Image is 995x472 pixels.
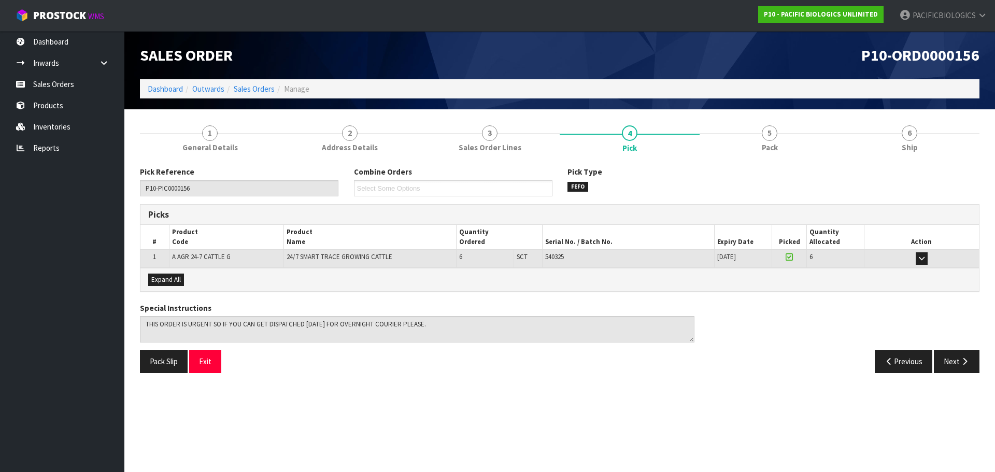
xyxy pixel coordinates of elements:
span: General Details [182,142,238,153]
button: Pack Slip [140,350,188,373]
span: Pack [762,142,778,153]
th: Product Name [284,225,456,249]
th: Quantity Ordered [456,225,542,249]
span: 6 [902,125,917,141]
span: Address Details [322,142,378,153]
span: Picked [779,237,800,246]
h3: Picks [148,210,552,220]
span: Sales Order Lines [459,142,521,153]
span: 3 [482,125,497,141]
button: Next [934,350,979,373]
button: Previous [875,350,933,373]
th: Product Code [169,225,284,249]
span: 6 [809,252,813,261]
a: Sales Orders [234,84,275,94]
label: Special Instructions [140,303,211,313]
button: Expand All [148,274,184,286]
span: Expand All [151,275,181,284]
small: WMS [88,11,104,21]
label: Pick Reference [140,166,194,177]
a: Dashboard [148,84,183,94]
strong: P10 - PACIFIC BIOLOGICS UNLIMITED [764,10,878,19]
span: 1 [153,252,156,261]
span: Pick [140,159,979,380]
span: 540325 [545,252,564,261]
span: P10-ORD0000156 [861,45,979,65]
span: A AGR 24-7 CATTLE G [172,252,231,261]
span: Ship [902,142,918,153]
th: # [140,225,169,249]
span: 6 [459,252,462,261]
th: Action [864,225,979,249]
span: FEFO [567,182,588,192]
a: Outwards [192,84,224,94]
span: 5 [762,125,777,141]
th: Quantity Allocated [807,225,864,249]
span: Sales Order [140,45,233,65]
th: Serial No. / Batch No. [542,225,714,249]
span: Pick [622,142,637,153]
span: SCT [517,252,528,261]
label: Pick Type [567,166,602,177]
th: Expiry Date [715,225,772,249]
button: Exit [189,350,221,373]
span: PACIFICBIOLOGICS [913,10,976,20]
span: 2 [342,125,358,141]
span: Manage [284,84,309,94]
span: 1 [202,125,218,141]
span: [DATE] [717,252,736,261]
span: 4 [622,125,637,141]
label: Combine Orders [354,166,412,177]
span: 24/7 SMART TRACE GROWING CATTLE [287,252,392,261]
span: ProStock [33,9,86,22]
img: cube-alt.png [16,9,29,22]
